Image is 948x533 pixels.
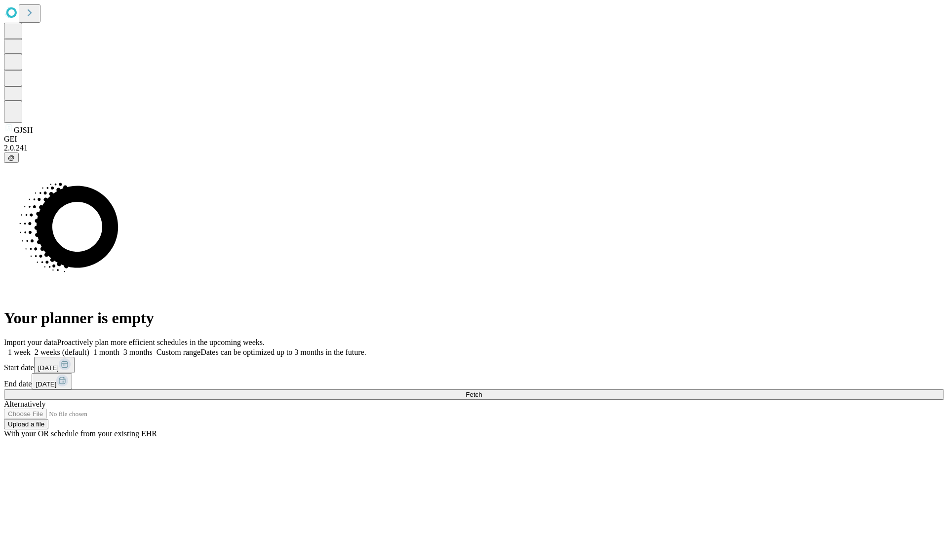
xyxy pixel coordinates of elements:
div: Start date [4,357,944,373]
span: GJSH [14,126,33,134]
span: Import your data [4,338,57,346]
button: @ [4,152,19,163]
div: 2.0.241 [4,144,944,152]
span: Custom range [157,348,200,356]
span: @ [8,154,15,161]
button: Fetch [4,389,944,400]
button: [DATE] [32,373,72,389]
span: Alternatively [4,400,45,408]
span: Dates can be optimized up to 3 months in the future. [200,348,366,356]
h1: Your planner is empty [4,309,944,327]
span: Proactively plan more efficient schedules in the upcoming weeks. [57,338,265,346]
div: End date [4,373,944,389]
button: Upload a file [4,419,48,429]
span: 1 week [8,348,31,356]
div: GEI [4,135,944,144]
button: [DATE] [34,357,75,373]
span: [DATE] [36,381,56,388]
span: Fetch [466,391,482,398]
span: 2 weeks (default) [35,348,89,356]
span: [DATE] [38,364,59,372]
span: 3 months [123,348,153,356]
span: With your OR schedule from your existing EHR [4,429,157,438]
span: 1 month [93,348,119,356]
